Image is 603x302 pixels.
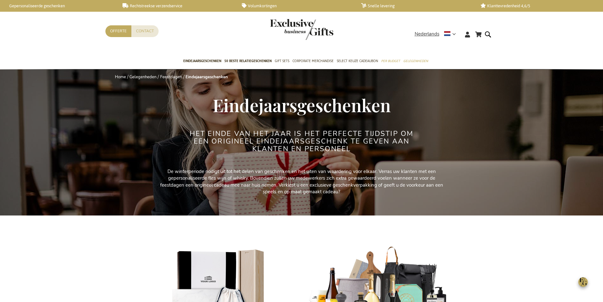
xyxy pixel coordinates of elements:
a: Eindejaarsgeschenken [183,54,221,69]
span: Gift Sets [275,58,289,64]
a: Offerte [105,25,131,37]
span: Corporate Merchandise [292,58,334,64]
a: Contact [131,25,159,37]
a: Rechtstreekse verzendservice [122,3,232,9]
a: store logo [270,19,302,40]
span: Eindejaarsgeschenken [183,58,221,64]
a: Per Budget [381,54,400,69]
span: Select Keuze Cadeaubon [337,58,378,64]
a: Klanttevredenheid 4,6/5 [481,3,590,9]
span: Gelegenheden [403,58,428,64]
a: Feestdagen [160,74,182,80]
a: Select Keuze Cadeaubon [337,54,378,69]
a: Corporate Merchandise [292,54,334,69]
img: Exclusive Business gifts logo [270,19,333,40]
a: Gelegenheden [129,74,156,80]
a: Gepersonaliseerde geschenken [3,3,112,9]
p: De winterperiode nodigt uit tot het delen van geschenken en het uiten van waardering voor elkaar.... [159,168,444,196]
a: Home [115,74,126,80]
span: Eindejaarsgeschenken [213,93,391,117]
h2: Het einde van het jaar is het perfecte tijdstip om een origineel eindejaarsgeschenk te geven aan ... [183,130,420,153]
a: Snelle levering [361,3,470,9]
a: Gift Sets [275,54,289,69]
span: Per Budget [381,58,400,64]
a: Gelegenheden [403,54,428,69]
strong: Eindejaarsgeschenken [185,74,228,80]
a: Volumkortingen [242,3,351,9]
span: Nederlands [415,30,439,38]
a: 50 beste relatiegeschenken [224,54,272,69]
span: 50 beste relatiegeschenken [224,58,272,64]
